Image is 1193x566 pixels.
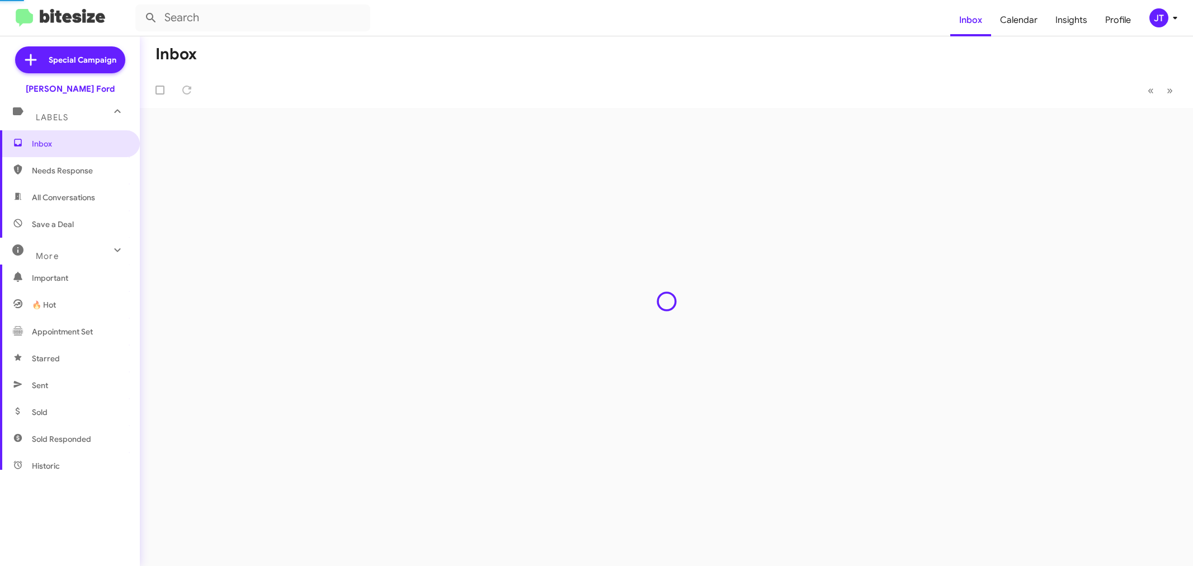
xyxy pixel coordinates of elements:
input: Search [135,4,370,31]
span: Save a Deal [32,219,74,230]
nav: Page navigation example [1142,79,1180,102]
a: Insights [1046,4,1096,36]
a: Inbox [950,4,991,36]
span: Appointment Set [32,326,93,337]
a: Profile [1096,4,1140,36]
span: Starred [32,353,60,364]
span: Sold Responded [32,433,91,445]
button: Next [1160,79,1180,102]
span: « [1148,83,1154,97]
a: Special Campaign [15,46,125,73]
span: Inbox [32,138,127,149]
span: 🔥 Hot [32,299,56,310]
div: JT [1149,8,1168,27]
span: Labels [36,112,68,122]
span: Historic [32,460,60,471]
a: Calendar [991,4,1046,36]
span: More [36,251,59,261]
span: Important [32,272,127,284]
h1: Inbox [155,45,197,63]
span: Needs Response [32,165,127,176]
span: All Conversations [32,192,95,203]
span: Special Campaign [49,54,116,65]
span: Sold [32,407,48,418]
div: [PERSON_NAME] Ford [26,83,115,95]
span: » [1167,83,1173,97]
span: Sent [32,380,48,391]
button: Previous [1141,79,1161,102]
button: JT [1140,8,1181,27]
